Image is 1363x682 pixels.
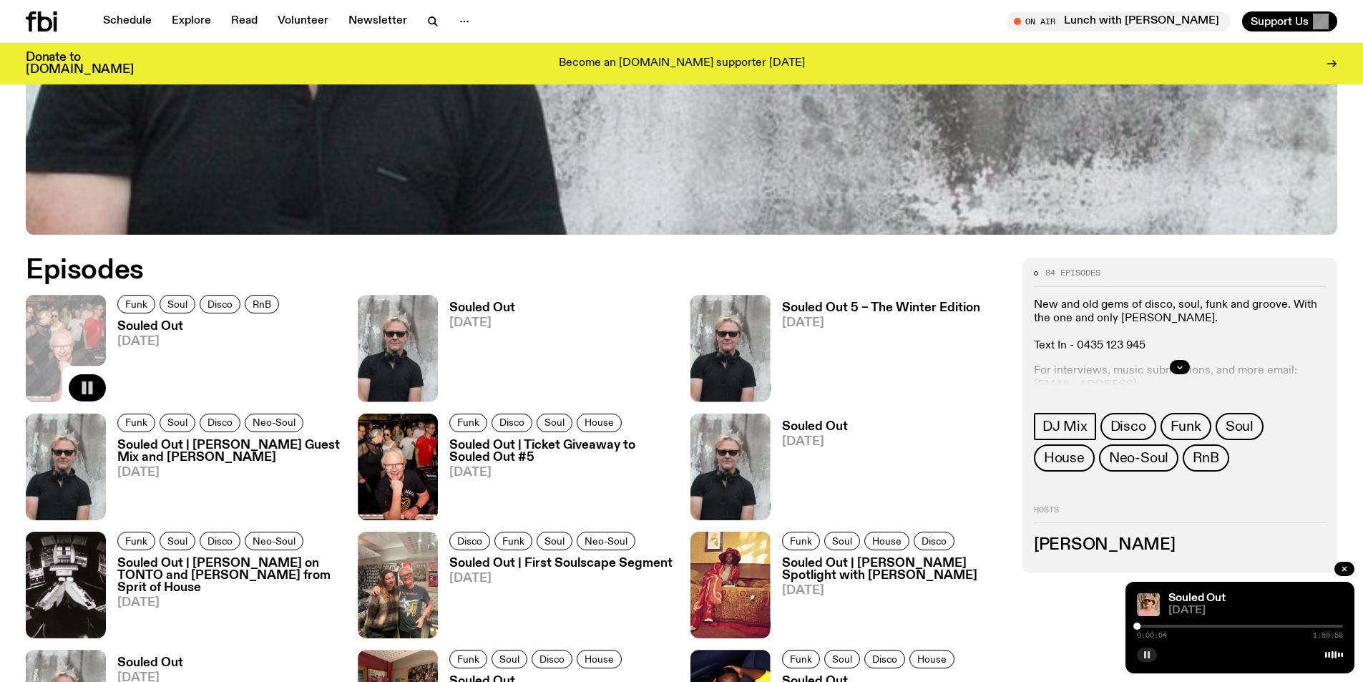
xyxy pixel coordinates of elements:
a: Funk [782,650,820,668]
a: Neo-Soul [1099,444,1178,472]
img: Stephen looks directly at the camera, wearing a black tee, black sunglasses and headphones around... [358,295,438,401]
a: Soul [537,532,572,550]
span: House [1044,450,1085,466]
h3: Souled Out | Ticket Giveaway to Souled Out #5 [449,439,673,464]
span: [DATE] [117,336,283,348]
span: Disco [207,299,233,310]
span: Soul [167,535,187,546]
span: Funk [790,654,812,665]
a: RnB [1183,444,1228,472]
img: Stephen looks directly at the camera, wearing a black tee, black sunglasses and headphones around... [690,414,771,520]
a: Disco [449,532,490,550]
h2: Episodes [26,258,894,283]
a: Soul [492,650,527,668]
span: Neo-Soul [1109,450,1168,466]
span: Disco [872,654,897,665]
span: Disco [457,535,482,546]
a: RnB [245,295,279,313]
button: On AirLunch with [PERSON_NAME] [1007,11,1231,31]
a: House [577,414,622,432]
span: 1:59:58 [1313,632,1343,639]
h3: Souled Out | [PERSON_NAME] Spotlight with [PERSON_NAME] [782,557,1005,582]
span: Funk [502,535,524,546]
span: Soul [544,535,565,546]
span: [DATE] [782,585,1005,597]
a: Souled Out | [PERSON_NAME] Spotlight with [PERSON_NAME][DATE] [771,557,1005,638]
h3: Souled Out [117,321,283,333]
a: Soul [537,414,572,432]
span: Disco [1110,419,1146,434]
h3: [PERSON_NAME] [1034,537,1326,553]
a: Funk [449,414,487,432]
a: Volunteer [269,11,337,31]
a: Funk [1161,413,1211,440]
a: Soul [160,295,195,313]
a: Explore [163,11,220,31]
h2: Hosts [1034,506,1326,523]
a: Soul [824,532,860,550]
h3: Souled Out [782,421,848,433]
a: House [577,650,622,668]
span: Funk [125,535,147,546]
a: Schedule [94,11,160,31]
a: Souled Out[DATE] [106,321,283,401]
a: Souled Out[DATE] [438,302,515,401]
span: House [917,654,947,665]
span: [DATE] [782,317,980,329]
a: Funk [117,532,155,550]
span: Soul [167,299,187,310]
a: Souled Out | Ticket Giveaway to Souled Out #5[DATE] [438,439,673,520]
span: House [585,654,614,665]
a: Disco [200,414,240,432]
span: Disco [207,535,233,546]
span: House [872,535,902,546]
span: Disco [207,417,233,428]
span: [DATE] [1168,605,1343,616]
p: New and old gems of disco, soul, funk and groove. With the one and only [PERSON_NAME]. Text In - ... [1034,298,1326,354]
h3: Souled Out 5 – The Winter Edition [782,302,980,314]
a: Neo-Soul [577,532,635,550]
a: Soul [160,414,195,432]
span: Soul [832,654,852,665]
a: Disco [864,650,905,668]
span: Soul [544,417,565,428]
a: Funk [782,532,820,550]
h3: Souled Out [117,657,183,669]
a: Disco [492,414,532,432]
a: Soul [1216,413,1264,440]
span: [DATE] [117,597,341,609]
span: Soul [1226,419,1254,434]
span: [DATE] [449,317,515,329]
span: Disco [499,417,524,428]
span: Soul [167,417,187,428]
span: Neo-Soul [253,417,295,428]
span: Support Us [1251,15,1309,28]
a: Souled Out | [PERSON_NAME] Guest Mix and [PERSON_NAME][DATE] [106,439,341,520]
span: [DATE] [449,467,673,479]
h3: Souled Out [449,302,515,314]
span: [DATE] [449,573,673,585]
h3: Souled Out | First Soulscape Segment [449,557,673,570]
span: Funk [125,299,147,310]
span: [DATE] [782,436,848,448]
a: Funk [117,414,155,432]
a: Newsletter [340,11,416,31]
span: [DATE] [117,467,341,479]
span: Funk [790,535,812,546]
a: Disco [200,532,240,550]
a: Souled Out [1168,593,1226,604]
span: RnB [1193,450,1218,466]
img: Stephen looks directly at the camera, wearing a black tee, black sunglasses and headphones around... [690,295,771,401]
span: Soul [499,654,519,665]
span: House [585,417,614,428]
span: Funk [457,654,479,665]
a: Disco [914,532,954,550]
a: Disco [532,650,572,668]
span: Funk [1171,419,1201,434]
a: Souled Out | [PERSON_NAME] on TONTO and [PERSON_NAME] from Sprit of House[DATE] [106,557,341,638]
a: DJ Mix [1034,413,1096,440]
span: Neo-Soul [253,535,295,546]
span: Soul [832,535,852,546]
a: Neo-Soul [245,532,303,550]
a: Soul [160,532,195,550]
